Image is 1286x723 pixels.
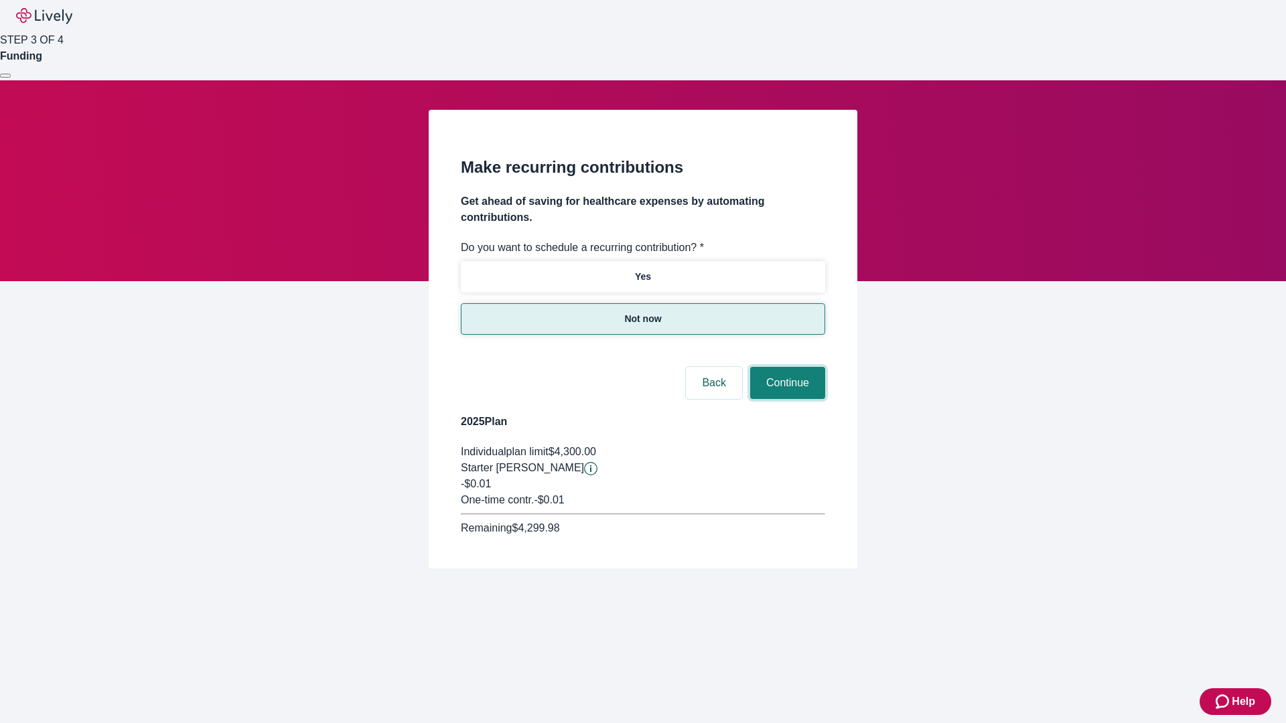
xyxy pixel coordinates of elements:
[461,494,534,505] span: One-time contr.
[549,446,596,457] span: $4,300.00
[16,8,72,24] img: Lively
[461,155,825,179] h2: Make recurring contributions
[750,367,825,399] button: Continue
[461,414,825,430] h4: 2025 Plan
[512,522,559,534] span: $4,299.98
[635,270,651,284] p: Yes
[461,522,512,534] span: Remaining
[1232,694,1255,710] span: Help
[461,261,825,293] button: Yes
[584,462,597,475] svg: Starter penny details
[461,193,825,226] h4: Get ahead of saving for healthcare expenses by automating contributions.
[534,494,564,505] span: - $0.01
[584,462,597,475] button: Lively will contribute $0.01 to establish your account
[1216,694,1232,710] svg: Zendesk support icon
[461,240,704,256] label: Do you want to schedule a recurring contribution? *
[686,367,742,399] button: Back
[461,303,825,335] button: Not now
[461,462,584,473] span: Starter [PERSON_NAME]
[461,478,491,489] span: -$0.01
[461,446,549,457] span: Individual plan limit
[1200,688,1271,715] button: Zendesk support iconHelp
[624,312,661,326] p: Not now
